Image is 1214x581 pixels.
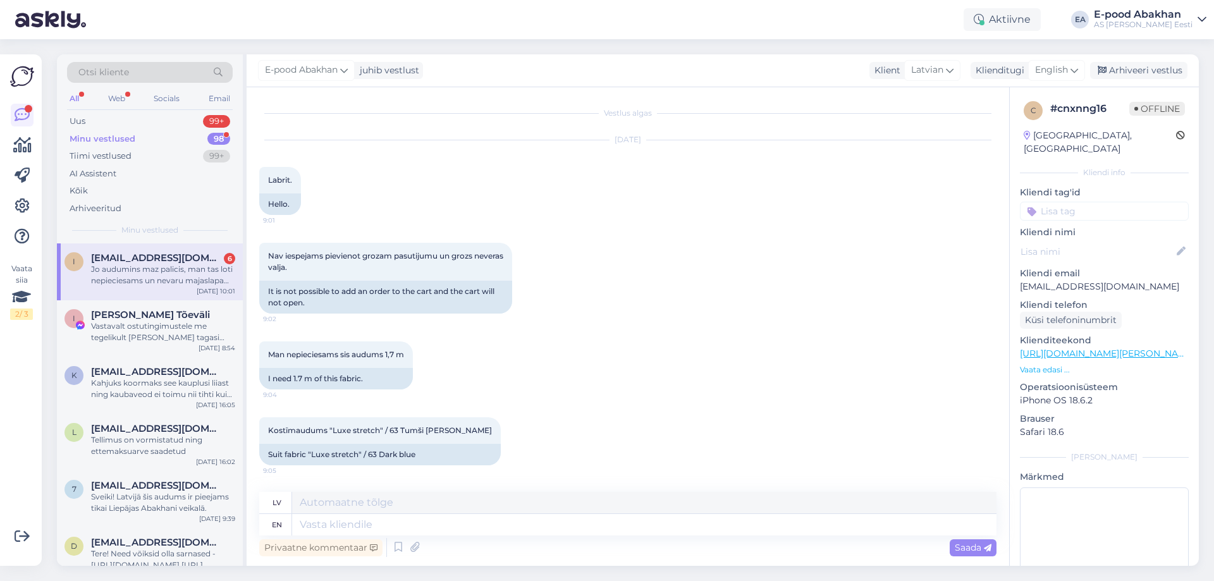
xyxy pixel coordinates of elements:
[259,444,501,465] div: Suit fabric "Luxe stretch" / 63 Dark blue
[91,491,235,514] div: Sveiki! Latvijā šis audums ir pieejams tikai Liepājas Abakhani veikalā.
[1071,11,1089,28] div: EA
[196,400,235,410] div: [DATE] 16:05
[259,107,996,119] div: Vestlus algas
[71,541,77,551] span: d
[263,216,310,225] span: 9:01
[1050,101,1129,116] div: # cnxnng16
[72,427,77,437] span: l
[268,425,492,435] span: Kostīmaudums "Luxe stretch" / 63 Tumši [PERSON_NAME]
[263,466,310,475] span: 9:05
[197,286,235,296] div: [DATE] 10:01
[106,90,128,107] div: Web
[1020,381,1189,394] p: Operatsioonisüsteem
[1020,226,1189,239] p: Kliendi nimi
[199,343,235,353] div: [DATE] 8:54
[10,309,33,320] div: 2 / 3
[224,253,235,264] div: 6
[1035,63,1068,77] span: English
[1020,425,1189,439] p: Safari 18.6
[1129,102,1185,116] span: Offline
[1020,451,1189,463] div: [PERSON_NAME]
[70,150,132,162] div: Tiimi vestlused
[10,64,34,89] img: Askly Logo
[259,368,413,389] div: I need 1.7 m of this fabric.
[1094,9,1206,30] a: E-pood AbakhanAS [PERSON_NAME] Eesti
[265,63,338,77] span: E-pood Abakhan
[1020,334,1189,347] p: Klienditeekond
[72,484,77,494] span: 7
[91,309,210,321] span: Ines Tõeväli
[1020,298,1189,312] p: Kliendi telefon
[1020,267,1189,280] p: Kliendi email
[1021,245,1174,259] input: Lisa nimi
[1020,364,1189,376] p: Vaata edasi ...
[1024,129,1176,156] div: [GEOGRAPHIC_DATA], [GEOGRAPHIC_DATA]
[259,539,383,556] div: Privaatne kommentaar
[73,314,75,323] span: I
[70,185,88,197] div: Kõik
[1020,186,1189,199] p: Kliendi tag'id
[91,321,235,343] div: Vastavalt ostutingimustele me tegelikult [PERSON_NAME] tagasi kliendile välja lõigatud tooteid, k...
[91,264,235,286] div: Jo audumins maz palicis, man tas loti nepieciesams un nevaru majaslapa nekda veida pasutit.
[911,63,943,77] span: Latvian
[91,423,223,434] span: lindasuss@gmail.com
[70,115,85,128] div: Uus
[1094,20,1193,30] div: AS [PERSON_NAME] Eesti
[91,548,235,571] div: Tere! Need võiksid olla sarnased - [URL][DOMAIN_NAME] [URL][DOMAIN_NAME] Šī lente ir pieejama daž...
[70,133,135,145] div: Minu vestlused
[207,133,230,145] div: 98
[91,537,223,548] span: dagnija201@inbox.lv
[91,434,235,457] div: Tellimus on vormistatud ning ettemaksuarve saadetud
[91,377,235,400] div: Kahjuks koormaks see kauplusi liiast ning kaubaveod ei toimu nii tihti kui kullekorjed - logistil...
[70,202,121,215] div: Arhiveeritud
[869,64,900,77] div: Klient
[1094,9,1193,20] div: E-pood Abakhan
[263,314,310,324] span: 9:02
[273,492,281,513] div: lv
[1020,470,1189,484] p: Märkmed
[971,64,1024,77] div: Klienditugi
[91,480,223,491] span: 7ams.2b@gmail.com
[151,90,182,107] div: Socials
[67,90,82,107] div: All
[259,281,512,314] div: It is not possible to add an order to the cart and the cart will not open.
[268,350,404,359] span: Man nepieciesams sis audums 1,7 m
[70,168,116,180] div: AI Assistent
[1020,167,1189,178] div: Kliendi info
[268,175,292,185] span: Labrit.
[1020,312,1122,329] div: Küsi telefoninumbrit
[121,224,178,236] span: Minu vestlused
[1020,348,1194,359] a: [URL][DOMAIN_NAME][PERSON_NAME]
[1020,412,1189,425] p: Brauser
[259,134,996,145] div: [DATE]
[206,90,233,107] div: Email
[78,66,129,79] span: Otsi kliente
[1020,202,1189,221] input: Lisa tag
[203,115,230,128] div: 99+
[1031,106,1036,115] span: c
[1020,280,1189,293] p: [EMAIL_ADDRESS][DOMAIN_NAME]
[268,251,505,272] span: Nav iespejams pievienot grozam pasutijumu un grozs neveras valja.
[199,514,235,523] div: [DATE] 9:39
[203,150,230,162] div: 99+
[263,390,310,400] span: 9:04
[196,457,235,467] div: [DATE] 16:02
[71,370,77,380] span: k
[73,257,75,266] span: i
[964,8,1041,31] div: Aktiivne
[10,263,33,320] div: Vaata siia
[259,193,301,215] div: Hello.
[91,252,223,264] span: ieva_b@tvnet.lv
[1090,62,1187,79] div: Arhiveeri vestlus
[91,366,223,377] span: kulliuhs@gmail.com
[955,542,991,553] span: Saada
[272,514,282,535] div: en
[1020,394,1189,407] p: iPhone OS 18.6.2
[355,64,419,77] div: juhib vestlust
